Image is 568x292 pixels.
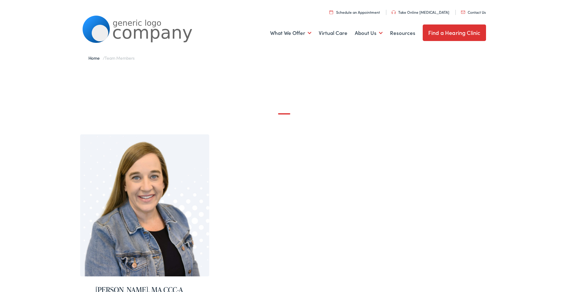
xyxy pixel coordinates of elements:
[88,55,135,61] span: /
[355,22,383,44] a: About Us
[461,11,465,14] img: utility icon
[329,9,380,15] a: Schedule an Appointment
[105,55,134,61] span: Team Members
[423,24,486,41] a: Find a Hearing Clinic
[88,55,103,61] a: Home
[329,10,333,14] img: utility icon
[270,22,311,44] a: What We Offer
[390,22,415,44] a: Resources
[392,10,396,14] img: utility icon
[461,9,486,15] a: Contact Us
[319,22,347,44] a: Virtual Care
[392,9,449,15] a: Take Online [MEDICAL_DATA]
